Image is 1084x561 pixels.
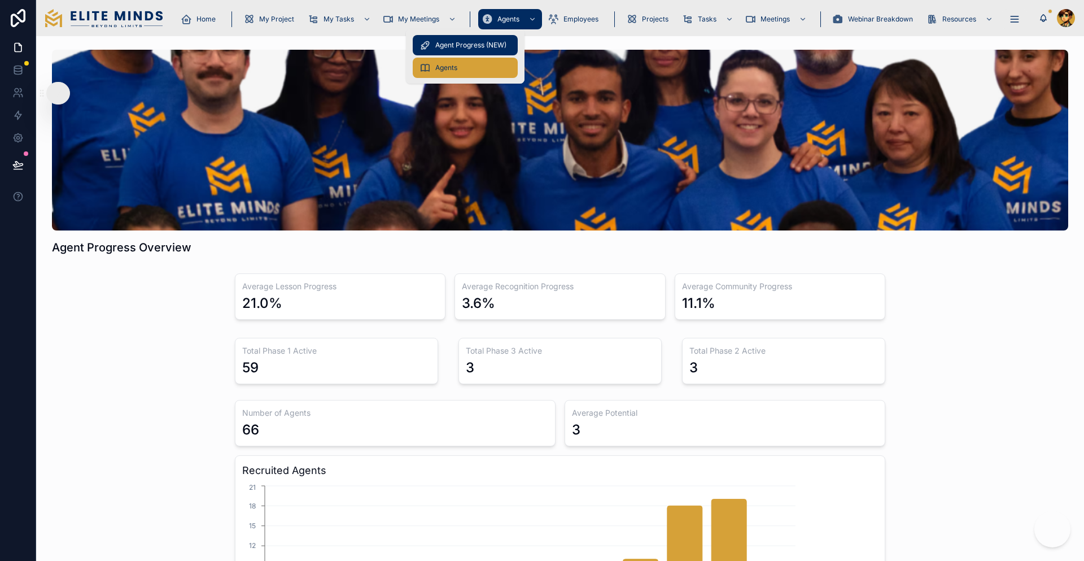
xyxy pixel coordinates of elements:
div: 3 [466,359,474,377]
img: App logo [45,9,163,27]
tspan: 12 [249,541,256,550]
span: Agent Progress (NEW) [435,41,506,50]
a: My Tasks [304,9,377,29]
div: 3 [689,359,698,377]
span: Agents [435,63,457,72]
a: Resources [923,9,999,29]
a: Agents [478,9,542,29]
div: 21.0% [242,294,282,312]
span: My Project [259,15,294,24]
a: My Project [240,9,302,29]
a: Home [177,9,224,29]
h3: Total Phase 1 Active [242,345,431,356]
a: My Meetings [379,9,462,29]
a: Agent Progress (NEW) [413,35,518,55]
div: scrollable content [172,7,1039,30]
a: Employees [544,9,606,29]
span: Tasks [698,15,716,24]
iframe: Botpress [1034,511,1070,547]
h1: Agent Progress Overview [52,240,191,255]
span: Home [196,15,216,24]
div: 66 [242,421,259,439]
tspan: 18 [249,502,256,510]
h3: Total Phase 2 Active [689,345,878,356]
div: 3 [572,421,580,439]
h3: Average Potential [572,407,878,419]
div: 59 [242,359,259,377]
div: 3.6% [462,294,495,312]
a: Meetings [741,9,812,29]
a: Tasks [679,9,739,29]
a: Projects [623,9,676,29]
h3: Average Community Progress [682,281,878,292]
span: Agents [497,15,519,24]
span: Resources [942,15,976,24]
a: Webinar Breakdown [829,9,921,29]
tspan: 15 [249,521,256,530]
span: Meetings [760,15,790,24]
h3: Average Recognition Progress [462,281,658,292]
span: My Meetings [398,15,439,24]
h3: Total Phase 3 Active [466,345,654,356]
span: Employees [563,15,598,24]
h3: Number of Agents [242,407,548,419]
h3: Recruited Agents [242,463,878,479]
span: Projects [642,15,668,24]
a: Agents [413,58,518,78]
div: 11.1% [682,294,715,312]
span: Webinar Breakdown [848,15,913,24]
h3: Average Lesson Progress [242,281,438,292]
tspan: 21 [249,483,256,492]
span: My Tasks [324,15,354,24]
